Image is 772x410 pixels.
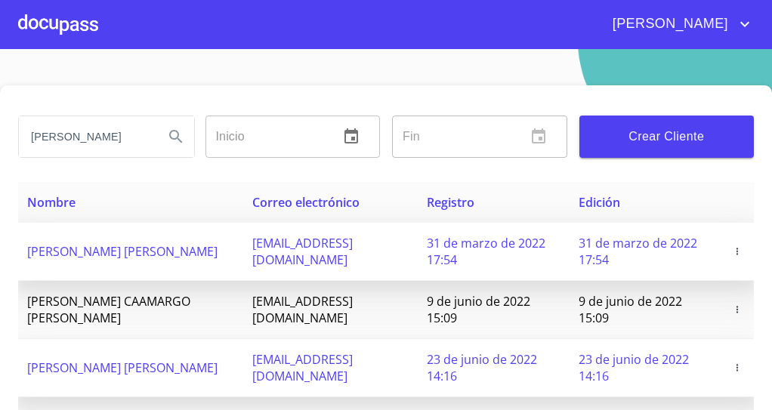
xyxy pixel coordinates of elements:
[579,293,682,326] span: 9 de junio de 2022 15:09
[158,119,194,155] button: Search
[19,116,152,157] input: search
[27,243,218,260] span: [PERSON_NAME] [PERSON_NAME]
[601,12,754,36] button: account of current user
[601,12,736,36] span: [PERSON_NAME]
[427,351,537,384] span: 23 de junio de 2022 14:16
[427,194,474,211] span: Registro
[252,293,353,326] span: [EMAIL_ADDRESS][DOMAIN_NAME]
[27,293,190,326] span: [PERSON_NAME] CAAMARGO [PERSON_NAME]
[27,194,76,211] span: Nombre
[427,235,545,268] span: 31 de marzo de 2022 17:54
[579,235,697,268] span: 31 de marzo de 2022 17:54
[27,359,218,376] span: [PERSON_NAME] [PERSON_NAME]
[252,194,360,211] span: Correo electrónico
[579,194,620,211] span: Edición
[252,351,353,384] span: [EMAIL_ADDRESS][DOMAIN_NAME]
[579,351,689,384] span: 23 de junio de 2022 14:16
[427,293,530,326] span: 9 de junio de 2022 15:09
[591,126,743,147] span: Crear Cliente
[579,116,755,158] button: Crear Cliente
[252,235,353,268] span: [EMAIL_ADDRESS][DOMAIN_NAME]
